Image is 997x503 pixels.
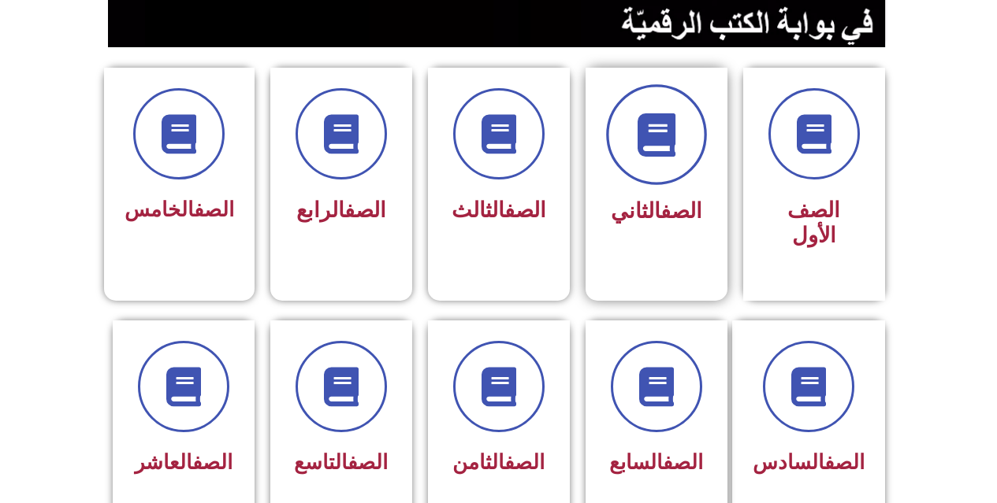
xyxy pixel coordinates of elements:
span: السادس [753,450,865,474]
span: الرابع [296,198,386,223]
a: الصف [344,198,386,223]
a: الصف [824,450,865,474]
a: الصف [504,198,546,223]
span: العاشر [135,450,233,474]
a: الصف [348,450,388,474]
span: الثالث [452,198,546,223]
span: الثامن [452,450,545,474]
a: الصف [663,450,703,474]
span: الخامس [125,198,234,221]
span: الثاني [611,198,702,224]
a: الصف [660,198,702,224]
span: السابع [609,450,703,474]
a: الصف [504,450,545,474]
a: الصف [194,198,234,221]
span: الصف الأول [787,198,840,248]
span: التاسع [294,450,388,474]
a: الصف [192,450,233,474]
